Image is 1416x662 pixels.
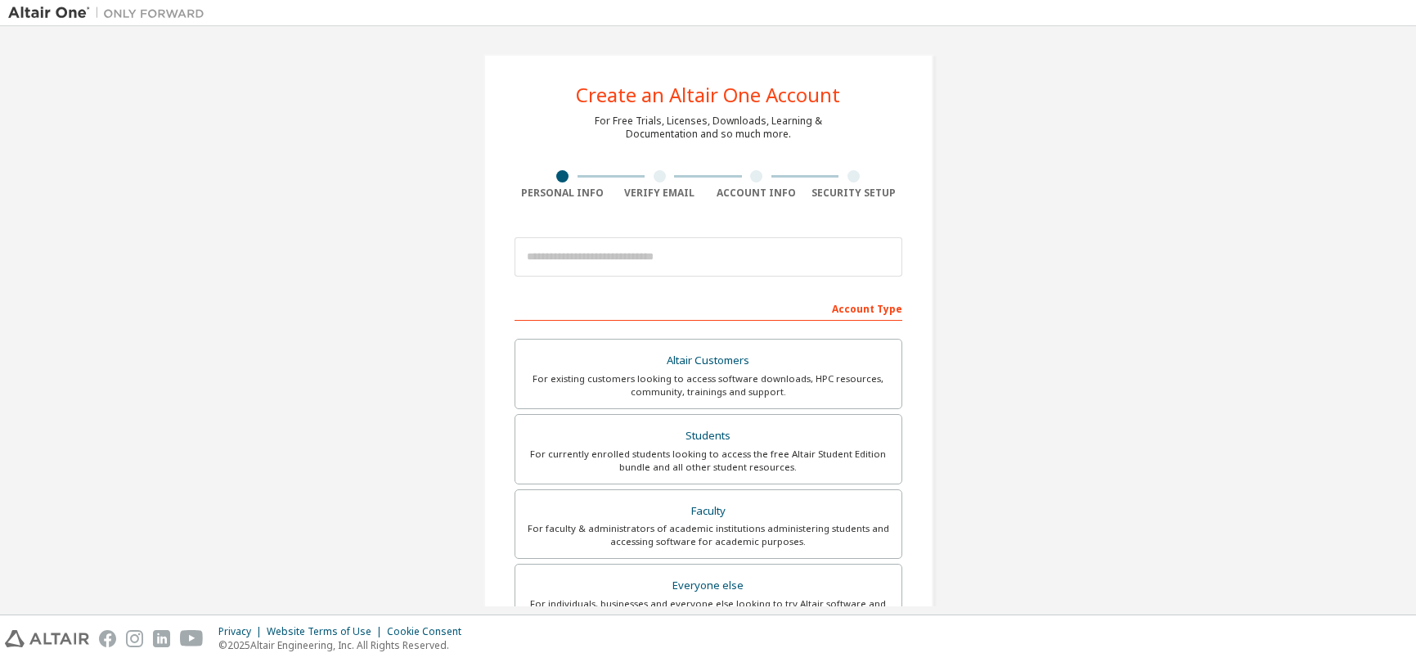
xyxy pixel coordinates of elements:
[218,625,267,638] div: Privacy
[525,372,892,399] div: For existing customers looking to access software downloads, HPC resources, community, trainings ...
[8,5,213,21] img: Altair One
[805,187,902,200] div: Security Setup
[218,638,471,652] p: © 2025 Altair Engineering, Inc. All Rights Reserved.
[525,574,892,597] div: Everyone else
[180,630,204,647] img: youtube.svg
[515,295,902,321] div: Account Type
[267,625,387,638] div: Website Terms of Use
[525,448,892,474] div: For currently enrolled students looking to access the free Altair Student Edition bundle and all ...
[387,625,471,638] div: Cookie Consent
[595,115,822,141] div: For Free Trials, Licenses, Downloads, Learning & Documentation and so much more.
[525,597,892,624] div: For individuals, businesses and everyone else looking to try Altair software and explore our prod...
[611,187,708,200] div: Verify Email
[525,522,892,548] div: For faculty & administrators of academic institutions administering students and accessing softwa...
[576,85,840,105] div: Create an Altair One Account
[525,500,892,523] div: Faculty
[708,187,806,200] div: Account Info
[153,630,170,647] img: linkedin.svg
[99,630,116,647] img: facebook.svg
[515,187,612,200] div: Personal Info
[525,349,892,372] div: Altair Customers
[5,630,89,647] img: altair_logo.svg
[126,630,143,647] img: instagram.svg
[525,425,892,448] div: Students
